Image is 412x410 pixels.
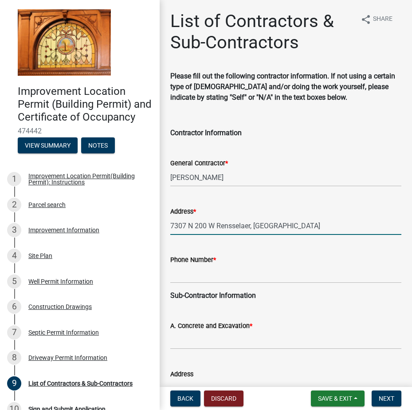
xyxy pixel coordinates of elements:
[170,390,200,406] button: Back
[7,376,21,390] div: 9
[18,85,153,123] h4: Improvement Location Permit (Building Permit) and Certificate of Occupancy
[177,395,193,402] span: Back
[204,390,243,406] button: Discard
[353,11,400,28] button: shareShare
[28,355,107,361] div: Driveway Permit Information
[170,11,353,53] h1: List of Contractors & Sub-Contractors
[170,72,395,102] strong: Please fill out the following contractor information. If not using a certain type of [DEMOGRAPHIC...
[28,278,93,285] div: Well Permit Information
[373,14,392,25] span: Share
[18,9,111,76] img: Jasper County, Indiana
[28,304,92,310] div: Construction Drawings
[18,137,78,153] button: View Summary
[7,249,21,263] div: 4
[311,390,365,406] button: Save & Exit
[170,323,252,329] label: A. Concrete and Excavation
[318,395,352,402] span: Save & Exit
[7,325,21,340] div: 7
[361,14,371,25] i: share
[7,274,21,289] div: 5
[28,227,99,233] div: Improvement Information
[81,137,115,153] button: Notes
[7,300,21,314] div: 6
[28,380,133,387] div: List of Contractors & Sub-Contractors
[28,253,52,259] div: Site Plan
[170,291,256,300] strong: Sub-Contractor Information
[28,329,99,336] div: Septic Permit Information
[7,351,21,365] div: 8
[7,223,21,237] div: 3
[170,129,242,137] strong: Contractor Information
[18,143,78,150] wm-modal-confirm: Summary
[170,160,228,167] label: General Contractor
[170,257,216,263] label: Phone Number
[170,371,193,378] label: Address
[81,143,115,150] wm-modal-confirm: Notes
[372,390,401,406] button: Next
[379,395,394,402] span: Next
[18,127,142,135] span: 474442
[170,209,196,215] label: Address
[28,173,145,185] div: Improvement Location Permit(Building Permit): Instructions
[7,198,21,212] div: 2
[28,202,66,208] div: Parcel search
[7,172,21,186] div: 1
